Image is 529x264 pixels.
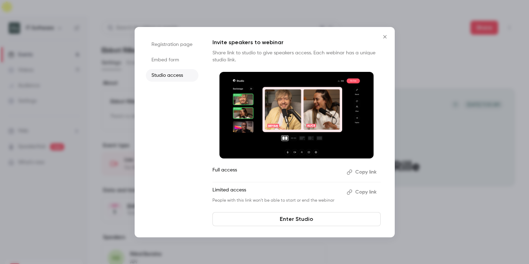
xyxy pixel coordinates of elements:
[344,187,381,198] button: Copy link
[212,198,341,203] p: People with this link won't be able to start or end the webinar
[212,49,381,63] p: Share link to studio to give speakers access. Each webinar has a unique studio link.
[146,69,198,82] li: Studio access
[212,212,381,226] a: Enter Studio
[344,167,381,178] button: Copy link
[212,187,341,198] p: Limited access
[212,167,341,178] p: Full access
[219,72,374,159] img: Invite speakers to webinar
[146,54,198,66] li: Embed form
[212,38,381,47] p: Invite speakers to webinar
[146,38,198,51] li: Registration page
[378,30,392,44] button: Close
